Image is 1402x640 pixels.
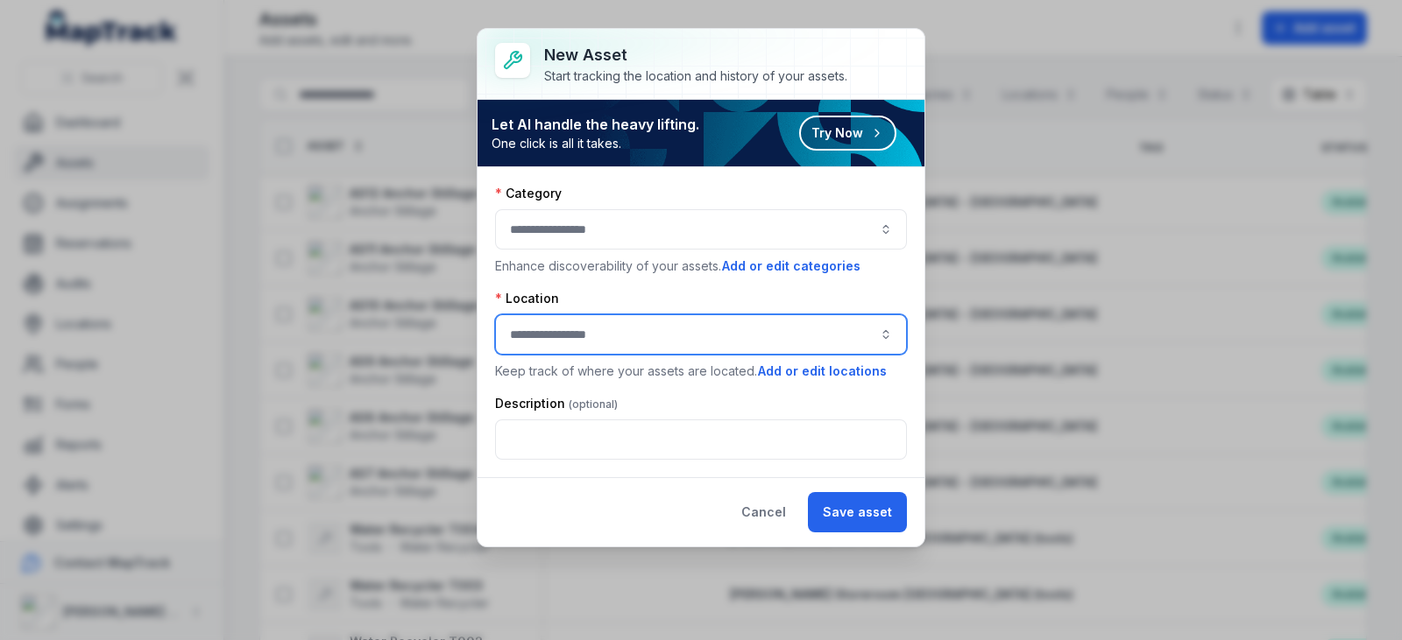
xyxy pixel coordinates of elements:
button: Try Now [799,116,896,151]
button: Add or edit categories [721,257,861,276]
p: Enhance discoverability of your assets. [495,257,907,276]
button: Cancel [726,492,801,532]
label: Category [495,185,562,202]
h3: New asset [544,43,847,67]
button: Add or edit locations [757,362,888,381]
button: Save asset [808,492,907,532]
div: Start tracking the location and history of your assets. [544,67,847,85]
span: One click is all it takes. [492,135,699,152]
label: Description [495,395,618,412]
strong: Let AI handle the heavy lifting. [492,114,699,135]
label: Location [495,290,559,307]
p: Keep track of where your assets are located. [495,362,907,381]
